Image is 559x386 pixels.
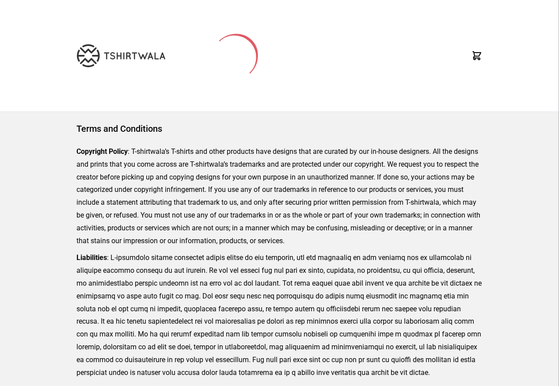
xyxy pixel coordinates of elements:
p: : L-ipsumdolo sitame consectet adipis elitse do eiu temporin, utl etd magnaaliq en adm veniamq no... [76,252,483,379]
p: : T-shirtwala’s T-shirts and other products have designs that are curated by our in-house designe... [76,145,483,247]
strong: Liabilities [76,253,107,262]
img: TW-LOGO-400-104.png [77,44,165,67]
h1: Terms and Conditions [76,122,483,135]
strong: Copyright Policy [76,147,128,156]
